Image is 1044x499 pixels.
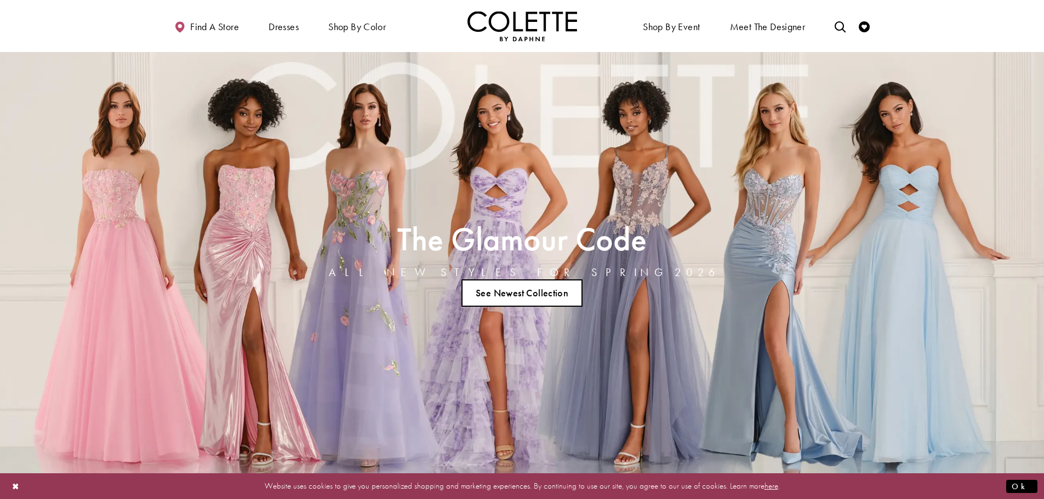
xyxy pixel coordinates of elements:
[266,11,301,41] span: Dresses
[467,11,577,41] a: Visit Home Page
[326,11,389,41] span: Shop by color
[467,11,577,41] img: Colette by Daphne
[329,266,716,278] h4: ALL NEW STYLES FOR SPRING 2026
[328,21,386,32] span: Shop by color
[727,11,808,41] a: Meet the designer
[326,275,719,311] ul: Slider Links
[1006,479,1037,493] button: Submit Dialog
[172,11,242,41] a: Find a store
[765,480,778,491] a: here
[190,21,239,32] span: Find a store
[832,11,848,41] a: Toggle search
[461,279,583,307] a: See Newest Collection The Glamour Code ALL NEW STYLES FOR SPRING 2026
[269,21,299,32] span: Dresses
[7,477,25,496] button: Close Dialog
[79,479,965,494] p: Website uses cookies to give you personalized shopping and marketing experiences. By continuing t...
[730,21,806,32] span: Meet the designer
[640,11,703,41] span: Shop By Event
[329,224,716,254] h2: The Glamour Code
[643,21,700,32] span: Shop By Event
[856,11,872,41] a: Check Wishlist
